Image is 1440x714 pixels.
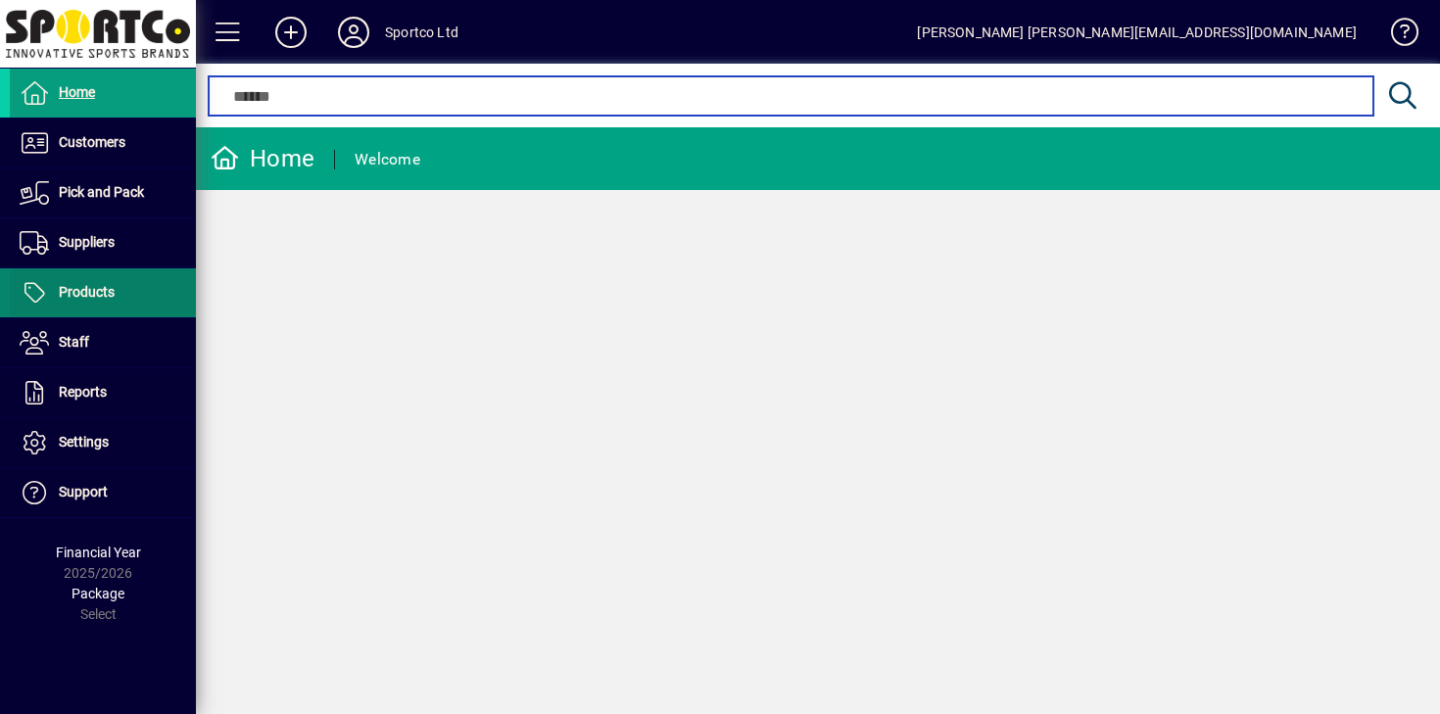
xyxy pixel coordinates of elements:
[385,17,458,48] div: Sportco Ltd
[72,586,124,601] span: Package
[59,134,125,150] span: Customers
[1376,4,1416,68] a: Knowledge Base
[355,144,420,175] div: Welcome
[211,143,314,174] div: Home
[10,468,196,517] a: Support
[59,334,89,350] span: Staff
[10,318,196,367] a: Staff
[322,15,385,50] button: Profile
[10,368,196,417] a: Reports
[917,17,1357,48] div: [PERSON_NAME] [PERSON_NAME][EMAIL_ADDRESS][DOMAIN_NAME]
[10,268,196,317] a: Products
[59,384,107,400] span: Reports
[56,545,141,560] span: Financial Year
[10,168,196,217] a: Pick and Pack
[260,15,322,50] button: Add
[59,284,115,300] span: Products
[10,119,196,167] a: Customers
[59,484,108,500] span: Support
[59,84,95,100] span: Home
[59,184,144,200] span: Pick and Pack
[10,418,196,467] a: Settings
[59,234,115,250] span: Suppliers
[10,218,196,267] a: Suppliers
[59,434,109,450] span: Settings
